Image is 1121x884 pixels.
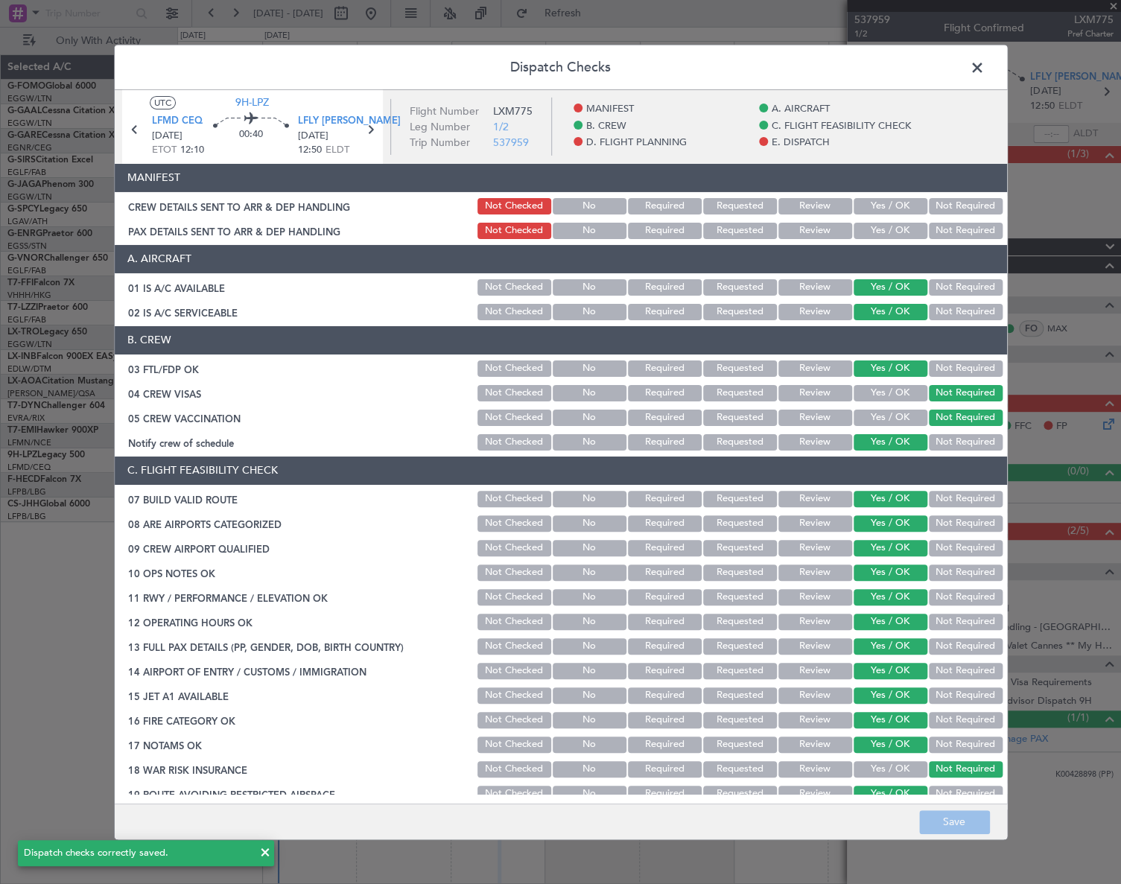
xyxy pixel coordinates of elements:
button: Review [778,638,852,655]
button: Not Required [929,540,1003,556]
button: Not Required [929,279,1003,296]
button: Not Required [929,515,1003,532]
button: Review [778,737,852,753]
button: Not Required [929,614,1003,630]
button: Not Required [929,223,1003,239]
button: Review [778,761,852,778]
button: Not Required [929,434,1003,451]
button: Yes / OK [854,410,927,426]
button: Yes / OK [854,434,927,451]
button: Yes / OK [854,761,927,778]
button: Not Required [929,638,1003,655]
button: Not Required [929,491,1003,507]
button: Not Required [929,410,1003,426]
div: Dispatch checks correctly saved. [24,846,252,861]
button: Review [778,712,852,728]
button: Yes / OK [854,614,927,630]
button: Not Required [929,589,1003,605]
button: Yes / OK [854,198,927,214]
button: Review [778,663,852,679]
button: Not Required [929,761,1003,778]
button: Not Required [929,687,1003,704]
span: C. FLIGHT FEASIBILITY CHECK [772,119,911,134]
button: Review [778,304,852,320]
button: Review [778,614,852,630]
button: Review [778,565,852,581]
button: Not Required [929,198,1003,214]
button: Review [778,410,852,426]
button: Review [778,360,852,377]
button: Review [778,687,852,704]
button: Review [778,589,852,605]
button: Yes / OK [854,663,927,679]
button: Review [778,491,852,507]
button: Not Required [929,737,1003,753]
button: Yes / OK [854,515,927,532]
button: Review [778,786,852,802]
button: Yes / OK [854,540,927,556]
button: Yes / OK [854,638,927,655]
button: Yes / OK [854,687,927,704]
button: Yes / OK [854,737,927,753]
button: Review [778,223,852,239]
button: Yes / OK [854,565,927,581]
button: Yes / OK [854,786,927,802]
button: Review [778,385,852,401]
button: Yes / OK [854,304,927,320]
button: Not Required [929,712,1003,728]
button: Not Required [929,360,1003,377]
button: Review [778,198,852,214]
button: Not Required [929,565,1003,581]
button: Review [778,515,852,532]
button: Review [778,434,852,451]
header: Dispatch Checks [115,45,1007,89]
button: Yes / OK [854,491,927,507]
button: Not Required [929,304,1003,320]
button: Review [778,279,852,296]
button: Yes / OK [854,589,927,605]
button: Yes / OK [854,360,927,377]
button: Not Required [929,385,1003,401]
button: Yes / OK [854,279,927,296]
button: Yes / OK [854,385,927,401]
button: Not Required [929,786,1003,802]
button: Review [778,540,852,556]
button: Yes / OK [854,712,927,728]
button: Yes / OK [854,223,927,239]
button: Not Required [929,663,1003,679]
